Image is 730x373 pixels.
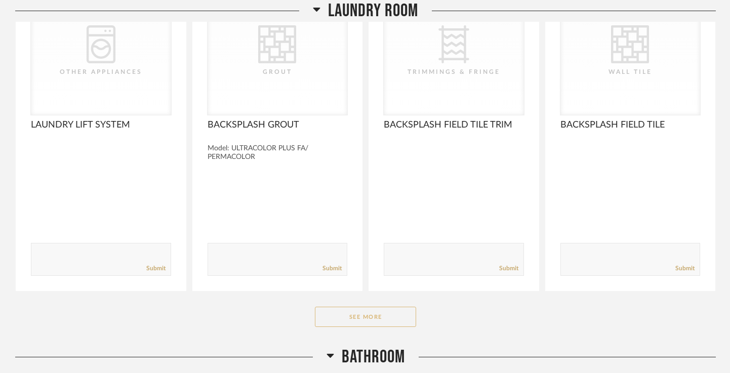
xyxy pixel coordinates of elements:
span: BACKSPLASH FIELD TILE TRIM [384,119,524,131]
div: Grout [227,67,328,77]
a: Submit [499,264,518,273]
span: LAUNDRY LIFT SYSTEM [31,119,171,131]
span: BACKSPLASH FIELD TILE [560,119,701,131]
button: See More [315,307,416,327]
div: Model: ULTRACOLOR PLUS FA/ PERMACOLOR [208,144,348,161]
div: Trimmings & Fringe [403,67,504,77]
a: Submit [146,264,166,273]
div: Wall Tile [580,67,681,77]
span: BACKSPLASH GROUT [208,119,348,131]
div: Other Appliances [50,67,151,77]
a: Submit [675,264,695,273]
a: Submit [322,264,342,273]
span: Bathroom [342,346,405,368]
